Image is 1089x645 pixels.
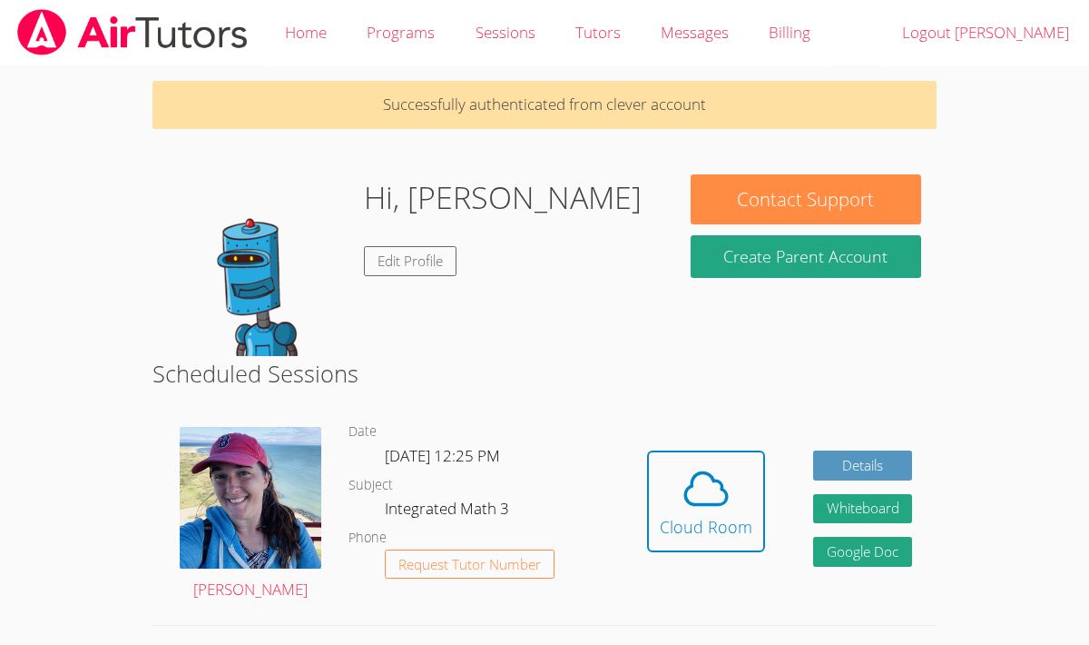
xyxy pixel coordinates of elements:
dt: Phone [348,527,387,550]
a: Google Doc [813,537,913,567]
button: Contact Support [691,174,920,224]
img: default.png [168,174,349,356]
span: Request Tutor Number [398,558,541,571]
span: [DATE] 12:25 PM [385,445,500,466]
a: Edit Profile [364,246,456,276]
img: avatar.png [180,427,321,569]
button: Cloud Room [647,451,765,552]
dd: Integrated Math 3 [385,496,513,527]
dt: Subject [348,474,393,497]
img: airtutors_banner-c4298cdbf04f3fff15de1276eac7730deb9818008684d7c2e4769d2f7ddbe033.png [15,9,250,55]
button: Whiteboard [813,494,913,524]
span: Messages [661,22,729,43]
dt: Date [348,421,377,443]
p: Successfully authenticated from clever account [152,81,937,129]
a: Details [813,451,913,481]
h2: Scheduled Sessions [152,356,937,391]
a: [PERSON_NAME] [180,427,321,603]
div: Cloud Room [660,514,752,540]
button: Create Parent Account [691,235,920,278]
button: Request Tutor Number [385,550,554,580]
h1: Hi, [PERSON_NAME] [364,174,642,221]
